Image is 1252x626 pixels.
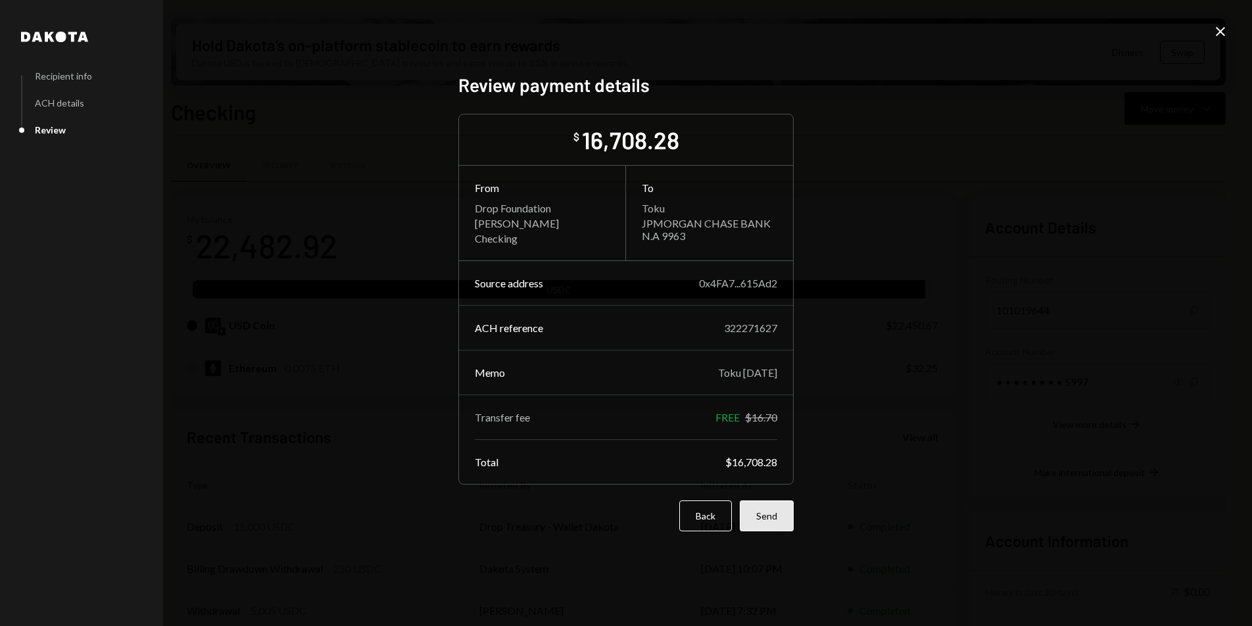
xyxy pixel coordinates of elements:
div: Drop Foundation [475,202,610,214]
div: Toku [642,202,777,214]
div: Recipient info [35,70,92,82]
div: FREE [715,411,740,423]
div: To [642,181,777,194]
div: Source address [475,277,543,289]
div: ACH details [35,97,84,108]
div: Memo [475,366,505,379]
div: [PERSON_NAME] [475,217,610,229]
div: From [475,181,610,194]
div: $16.70 [745,411,777,423]
div: Transfer fee [475,411,530,423]
div: Review [35,124,66,135]
div: 0x4FA7...615Ad2 [699,277,777,289]
div: JPMORGAN CHASE BANK N.A 9963 [642,217,777,242]
div: ACH reference [475,322,543,334]
div: Toku [DATE] [718,366,777,379]
button: Send [740,500,794,531]
div: $ [573,130,579,143]
button: Back [679,500,732,531]
div: $16,708.28 [725,456,777,468]
div: Total [475,456,498,468]
div: Checking [475,232,610,245]
h2: Review payment details [458,72,794,98]
div: 322271627 [724,322,777,334]
div: 16,708.28 [582,125,679,155]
